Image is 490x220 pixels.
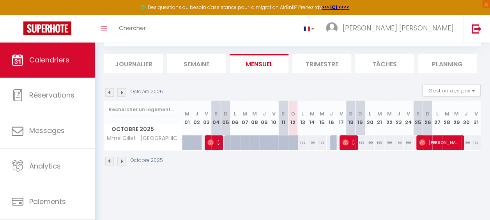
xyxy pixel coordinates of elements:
span: Chercher [119,24,146,32]
abbr: D [291,110,295,117]
div: 155 [461,135,471,150]
th: 04 [211,101,221,135]
span: [PERSON_NAME] [207,135,220,150]
th: 22 [384,101,394,135]
li: Journalier [104,54,163,73]
span: Réservations [29,90,74,100]
th: 14 [307,101,317,135]
li: Mensuel [230,54,288,73]
th: 07 [240,101,250,135]
span: Paiements [29,197,66,206]
span: [PERSON_NAME] [342,135,355,150]
th: 27 [432,101,442,135]
abbr: L [301,110,304,117]
th: 26 [423,101,433,135]
th: 30 [461,101,471,135]
abbr: M [444,110,449,117]
abbr: V [272,110,276,117]
p: Octobre 2025 [131,157,163,164]
div: 155 [307,135,317,150]
abbr: S [214,110,218,117]
th: 31 [471,101,481,135]
abbr: V [407,110,410,117]
th: 29 [452,101,462,135]
abbr: V [339,110,343,117]
img: ... [326,22,338,34]
span: [PERSON_NAME] [419,135,460,150]
th: 06 [230,101,240,135]
span: [PERSON_NAME] [PERSON_NAME] [343,23,454,33]
th: 19 [356,101,365,135]
img: Super Booking [23,21,71,35]
span: Analytics [29,161,61,171]
th: 28 [442,101,452,135]
span: Mme Gillet · [GEOGRAPHIC_DATA] - [GEOGRAPHIC_DATA] [106,135,184,141]
li: Tâches [355,54,414,73]
div: 155 [317,135,327,150]
abbr: D [224,110,228,117]
img: logout [472,24,481,34]
div: 155 [356,135,365,150]
abbr: J [195,110,198,117]
th: 08 [249,101,259,135]
abbr: D [358,110,362,117]
input: Rechercher un logement... [109,103,178,117]
th: 09 [259,101,269,135]
abbr: J [465,110,468,117]
li: Planning [418,54,477,73]
div: 155 [365,135,375,150]
abbr: S [416,110,420,117]
th: 23 [394,101,404,135]
abbr: M [185,110,189,117]
th: 15 [317,101,327,135]
li: Semaine [167,54,226,73]
abbr: M [377,110,382,117]
abbr: J [330,110,333,117]
abbr: M [387,110,391,117]
abbr: L [369,110,371,117]
div: 155 [375,135,384,150]
abbr: V [205,110,208,117]
abbr: M [310,110,315,117]
th: 12 [288,101,298,135]
div: 155 [471,135,481,150]
div: 155 [403,135,413,150]
abbr: L [234,110,236,117]
button: Gestion des prix [423,85,481,96]
abbr: S [349,110,352,117]
th: 10 [269,101,279,135]
div: 155 [384,135,394,150]
abbr: L [436,110,439,117]
abbr: M [252,110,257,117]
th: 20 [365,101,375,135]
th: 21 [375,101,384,135]
abbr: V [474,110,478,117]
abbr: J [262,110,265,117]
span: Octobre 2025 [104,124,182,135]
th: 01 [182,101,192,135]
div: 155 [394,135,404,150]
abbr: J [397,110,400,117]
p: Octobre 2025 [131,88,163,96]
abbr: D [426,110,430,117]
abbr: S [281,110,285,117]
th: 16 [327,101,336,135]
th: 13 [298,101,308,135]
abbr: M [242,110,247,117]
abbr: M [319,110,324,117]
abbr: M [454,110,459,117]
a: Chercher [113,15,152,43]
a: >>> ICI <<<< [322,4,349,11]
li: Trimestre [292,54,351,73]
th: 25 [413,101,423,135]
th: 17 [336,101,346,135]
a: ... [PERSON_NAME] [PERSON_NAME] [320,15,463,43]
th: 18 [346,101,356,135]
th: 24 [403,101,413,135]
span: Messages [29,126,65,135]
div: 155 [298,135,308,150]
th: 03 [202,101,211,135]
th: 05 [221,101,230,135]
th: 11 [278,101,288,135]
